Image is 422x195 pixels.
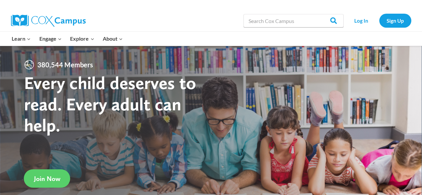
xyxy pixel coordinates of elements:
img: Cox Campus [11,15,86,27]
span: About [103,34,123,43]
a: Log In [347,14,376,27]
a: Sign Up [379,14,411,27]
a: Join Now [24,169,70,188]
nav: Primary Navigation [8,32,127,46]
span: Learn [12,34,31,43]
strong: Every child deserves to read. Every adult can help. [24,72,196,136]
span: Join Now [34,175,60,183]
span: Explore [70,34,94,43]
span: 380,544 Members [35,59,96,70]
nav: Secondary Navigation [347,14,411,27]
input: Search Cox Campus [244,14,344,27]
span: Engage [39,34,62,43]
